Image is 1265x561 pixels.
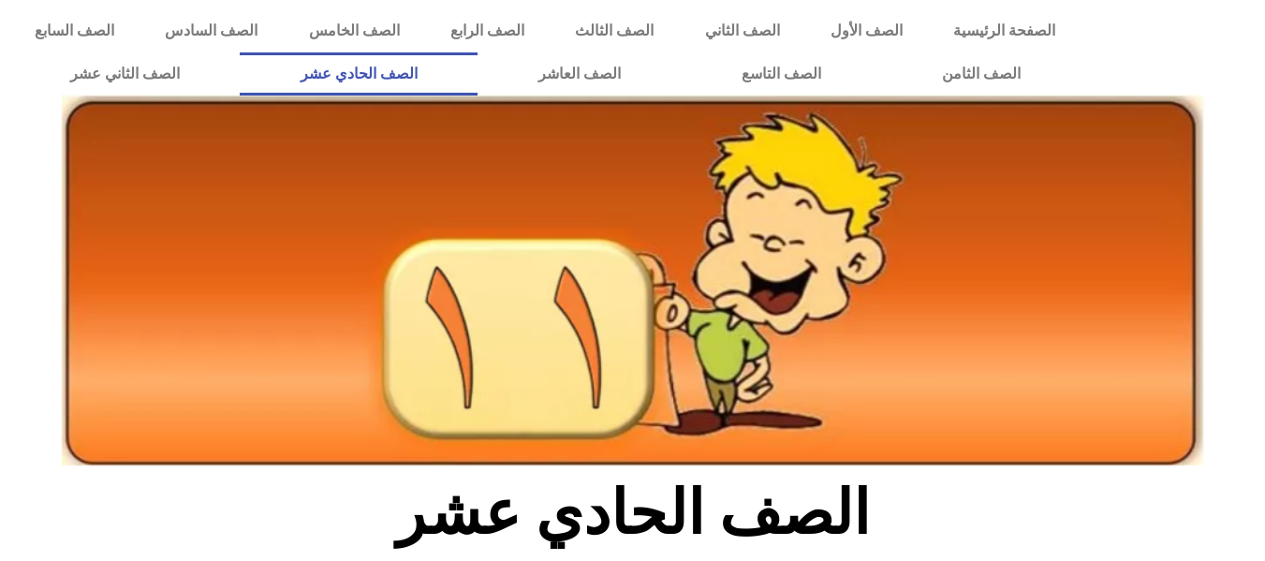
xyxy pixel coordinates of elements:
[140,9,283,52] a: الصف السادس
[805,9,928,52] a: الصف الأول
[425,9,550,52] a: الصف الرابع
[881,52,1081,96] a: الصف الثامن
[323,477,942,550] h2: الصف الحادي عشر
[681,52,881,96] a: الصف التاسع
[478,52,681,96] a: الصف العاشر
[284,9,425,52] a: الصف الخامس
[9,9,140,52] a: الصف السابع
[550,9,679,52] a: الصف الثالث
[680,9,805,52] a: الصف الثاني
[928,9,1081,52] a: الصفحة الرئيسية
[9,52,240,96] a: الصف الثاني عشر
[240,52,478,96] a: الصف الحادي عشر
